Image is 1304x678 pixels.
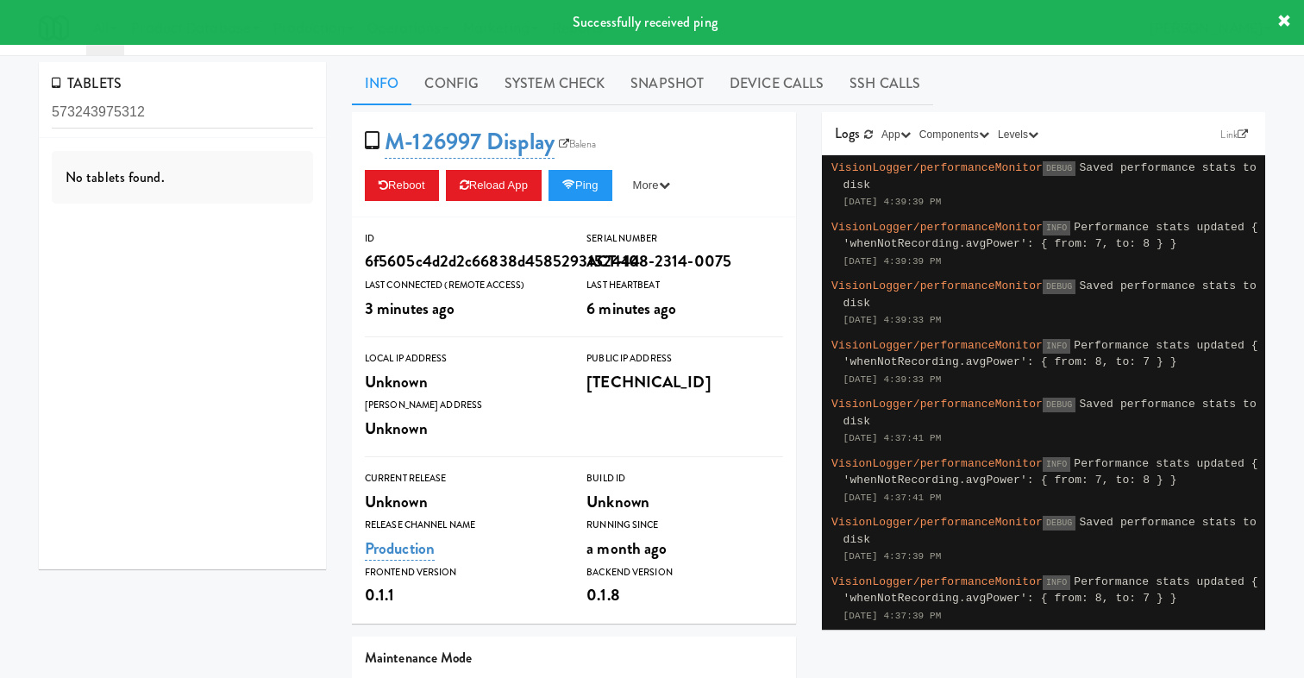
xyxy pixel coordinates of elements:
[831,457,1043,470] span: VisionLogger/performanceMonitor
[365,170,439,201] button: Reboot
[843,315,942,325] span: [DATE] 4:39:33 PM
[994,126,1043,143] button: Levels
[831,398,1043,411] span: VisionLogger/performanceMonitor
[365,517,561,534] div: Release Channel Name
[365,414,561,443] div: Unknown
[52,97,313,129] input: Search tablets
[586,367,782,397] div: [TECHNICAL_ID]
[365,648,473,668] span: Maintenance Mode
[385,125,555,159] a: M-126997 Display
[586,537,667,560] span: a month ago
[365,487,561,517] div: Unknown
[831,339,1043,352] span: VisionLogger/performanceMonitor
[446,170,542,201] button: Reload App
[831,516,1043,529] span: VisionLogger/performanceMonitor
[1043,575,1070,590] span: INFO
[586,487,782,517] div: Unknown
[1043,161,1076,176] span: DEBUG
[586,277,782,294] div: Last Heartbeat
[843,611,942,621] span: [DATE] 4:37:39 PM
[915,126,994,143] button: Components
[831,575,1043,588] span: VisionLogger/performanceMonitor
[586,581,782,610] div: 0.1.8
[837,62,933,105] a: SSH Calls
[52,73,122,93] span: TABLETS
[365,367,561,397] div: Unknown
[586,517,782,534] div: Running Since
[717,62,837,105] a: Device Calls
[843,551,942,562] span: [DATE] 4:37:39 PM
[835,123,860,143] span: Logs
[365,470,561,487] div: Current Release
[1043,339,1070,354] span: INFO
[365,537,435,561] a: Production
[365,297,455,320] span: 3 minutes ago
[365,350,561,367] div: Local IP Address
[549,170,612,201] button: Ping
[843,256,942,267] span: [DATE] 4:39:39 PM
[619,170,684,201] button: More
[365,581,561,610] div: 0.1.1
[365,247,561,276] div: 6f5605c4d2d2c66838d4585293152444
[586,230,782,248] div: Serial Number
[586,564,782,581] div: Backend Version
[843,516,1257,546] span: Saved performance stats to disk
[1043,516,1076,530] span: DEBUG
[843,279,1257,310] span: Saved performance stats to disk
[618,62,717,105] a: Snapshot
[365,564,561,581] div: Frontend Version
[831,279,1043,292] span: VisionLogger/performanceMonitor
[1043,279,1076,294] span: DEBUG
[1216,126,1252,143] a: Link
[843,433,942,443] span: [DATE] 4:37:41 PM
[586,247,782,276] div: ACT-108-2314-0075
[843,161,1257,191] span: Saved performance stats to disk
[1043,221,1070,235] span: INFO
[492,62,618,105] a: System Check
[586,470,782,487] div: Build Id
[411,62,492,105] a: Config
[1043,398,1076,412] span: DEBUG
[573,12,718,32] span: Successfully received ping
[843,374,942,385] span: [DATE] 4:39:33 PM
[586,297,676,320] span: 6 minutes ago
[843,398,1257,428] span: Saved performance stats to disk
[66,167,165,187] span: No tablets found.
[352,62,411,105] a: Info
[831,161,1043,174] span: VisionLogger/performanceMonitor
[843,197,942,207] span: [DATE] 4:39:39 PM
[843,493,942,503] span: [DATE] 4:37:41 PM
[555,135,601,153] a: Balena
[586,350,782,367] div: Public IP Address
[831,221,1043,234] span: VisionLogger/performanceMonitor
[365,397,561,414] div: [PERSON_NAME] Address
[365,230,561,248] div: ID
[365,277,561,294] div: Last Connected (Remote Access)
[1043,457,1070,472] span: INFO
[877,126,915,143] button: App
